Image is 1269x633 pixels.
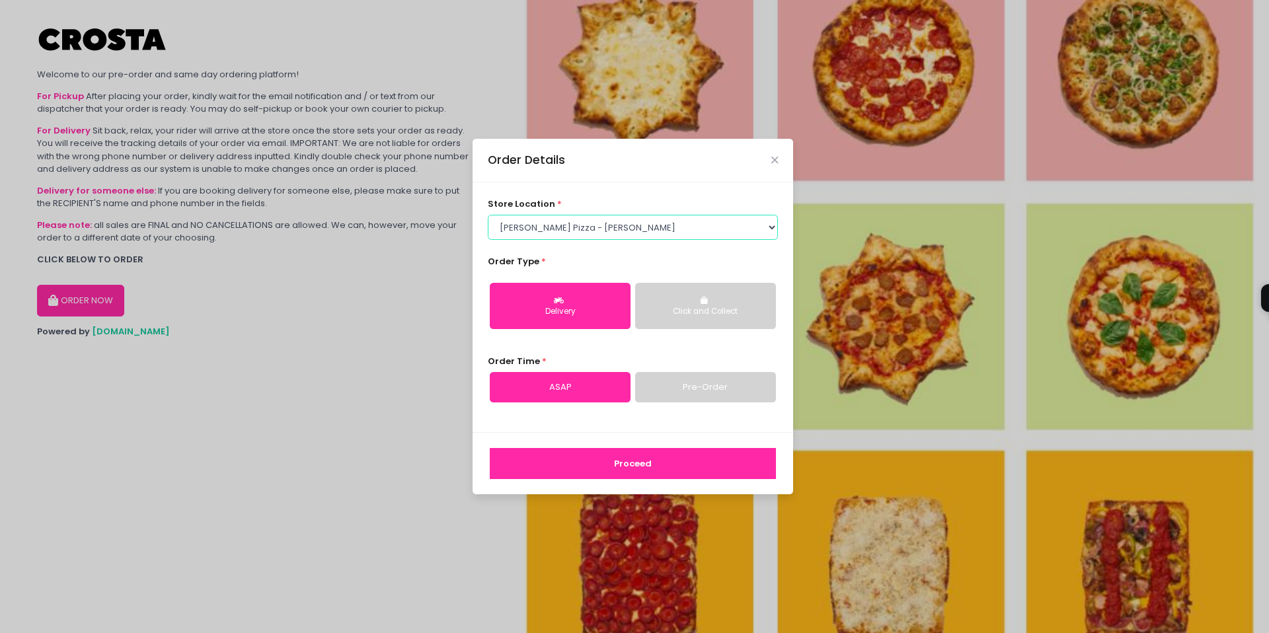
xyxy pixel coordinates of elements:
a: ASAP [490,372,631,402]
button: Delivery [490,283,631,329]
div: Click and Collect [644,306,767,318]
div: Order Details [488,151,565,168]
a: Pre-Order [635,372,776,402]
button: Proceed [490,448,776,480]
button: Click and Collect [635,283,776,329]
span: Order Type [488,255,539,268]
button: Close [771,157,778,163]
span: Order Time [488,355,540,367]
div: Delivery [499,306,621,318]
span: store location [488,198,555,210]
